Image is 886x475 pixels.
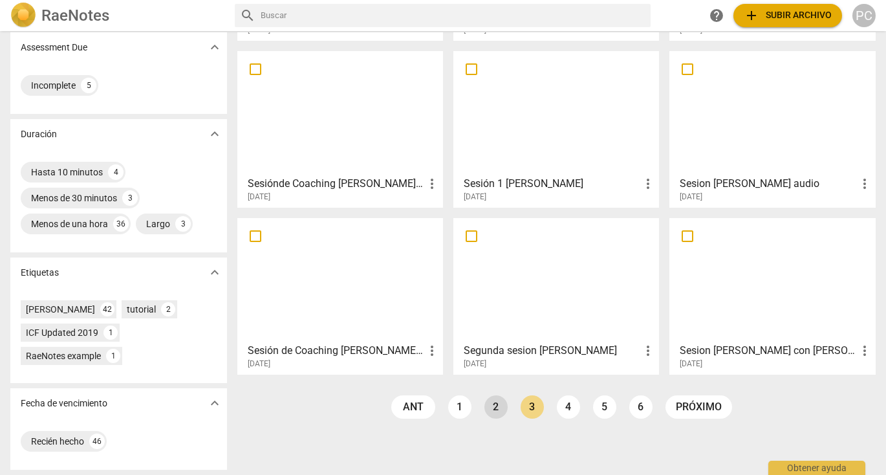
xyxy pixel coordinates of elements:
a: Sesion [PERSON_NAME] audio[DATE] [674,56,870,202]
button: Mostrar más [205,124,224,144]
span: more_vert [857,176,872,192]
span: [DATE] [464,359,486,370]
a: Page 5 [593,395,616,419]
a: Sesiónde Coaching [PERSON_NAME] y Edilmer[DATE] [242,56,438,202]
div: [PERSON_NAME] [26,303,95,316]
div: Incomplete [31,79,76,92]
div: 3 [175,216,191,232]
h3: Sesion Priscila con Cecilia [680,343,856,359]
span: expand_more [207,39,222,55]
span: expand_more [207,126,222,142]
span: more_vert [424,176,440,192]
div: Recién hecho [31,435,84,448]
div: 1 [103,326,118,340]
a: Segunda sesion [PERSON_NAME][DATE] [458,223,654,369]
span: add [744,8,759,23]
h3: Sesion Chui audio [680,176,856,192]
div: 2 [161,302,175,316]
h3: Segunda sesion Chui [464,343,640,359]
div: 46 [89,434,105,449]
span: [DATE] [248,192,270,203]
a: Page 6 [629,395,653,419]
p: Duración [21,127,57,141]
h3: Sesión 1 Ingrid Merizalde [464,176,640,192]
span: expand_more [207,395,222,411]
p: Etiquetas [21,266,59,280]
span: expand_more [207,265,222,280]
span: more_vert [424,343,440,359]
a: Page 3 is your current page [521,395,544,419]
a: Page 2 [484,395,508,419]
div: 1 [106,349,120,363]
span: more_vert [640,176,656,192]
div: ICF Updated 2019 [26,326,98,339]
span: more_vert [857,343,872,359]
div: 4 [108,164,124,180]
button: Mostrar más [205,38,224,57]
a: Page 4 [557,395,580,419]
button: Mostrar más [205,393,224,413]
div: 36 [113,216,129,232]
div: tutorial [127,303,156,316]
a: Obtener ayuda [705,4,728,27]
span: [DATE] [248,359,270,370]
div: RaeNotes example [26,349,101,362]
h3: Sesiónde Coaching Ruben y Edilmer [248,176,424,192]
div: 5 [81,78,96,93]
a: LogoRaeNotes [10,3,224,28]
h3: Sesión de Coaching Marcela 1 [248,343,424,359]
span: Subir archivo [744,8,832,23]
img: Logo [10,3,36,28]
span: [DATE] [680,359,702,370]
div: 42 [100,302,114,316]
a: ant [391,395,435,419]
button: Mostrar más [205,263,224,282]
div: Menos de una hora [31,217,108,230]
div: Menos de 30 minutos [31,192,117,204]
p: Fecha de vencimiento [21,397,107,410]
span: more_vert [640,343,656,359]
button: Subir [733,4,842,27]
div: Largo [146,217,170,230]
p: Assessment Due [21,41,87,54]
div: 3 [122,190,138,206]
a: Page 1 [448,395,471,419]
button: PC [852,4,876,27]
span: search [240,8,255,23]
a: Sesión de Coaching [PERSON_NAME] 1[DATE] [242,223,438,369]
div: Obtener ayuda [768,461,865,475]
a: próximo [665,395,732,419]
h2: RaeNotes [41,6,109,25]
a: Sesion [PERSON_NAME] con [PERSON_NAME][DATE] [674,223,870,369]
span: [DATE] [680,192,702,203]
span: help [709,8,724,23]
input: Buscar [261,5,646,26]
span: [DATE] [464,192,486,203]
a: Sesión 1 [PERSON_NAME][DATE] [458,56,654,202]
div: Hasta 10 minutos [31,166,103,179]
